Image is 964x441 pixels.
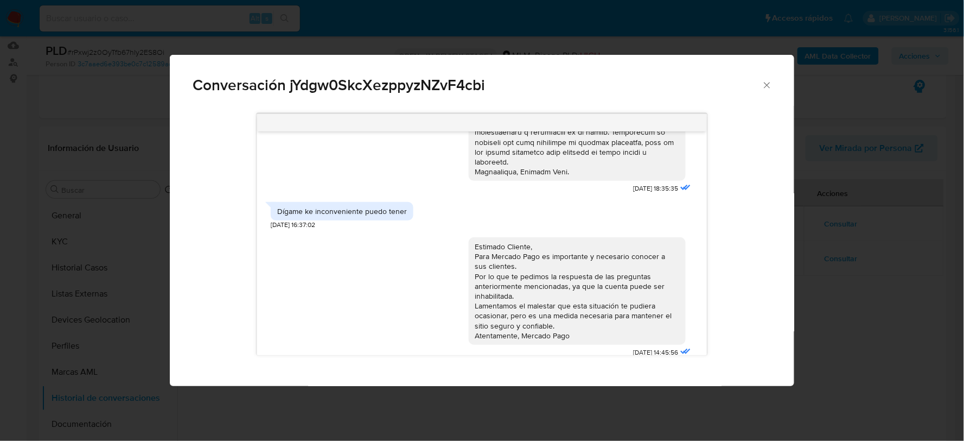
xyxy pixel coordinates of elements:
[634,348,679,357] span: [DATE] 14:45:56
[277,206,407,216] div: Dígame ke inconveniente puedo tener
[271,220,315,230] span: [DATE] 16:37:02
[170,55,794,387] div: Comunicación
[193,78,762,93] span: Conversación jYdgw0SkcXezppyzNZvF4cbi
[634,184,679,193] span: [DATE] 18:35:35
[475,242,679,341] div: Estimado Cliente, Para Mercado Pago es importante y necesario conocer a sus clientes. Por lo que ...
[762,80,771,90] button: Cerrar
